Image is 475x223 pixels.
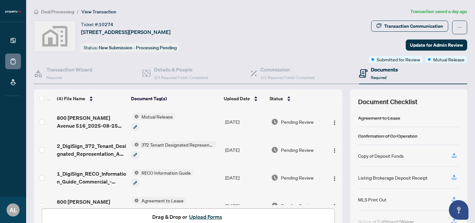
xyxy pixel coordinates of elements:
[132,141,139,148] img: Status Icon
[224,95,250,102] span: Upload Date
[154,66,208,73] h4: Details & People
[81,28,171,36] span: [STREET_ADDRESS][PERSON_NAME]
[46,75,62,80] span: Required
[99,45,177,51] span: New Submission - Processing Pending
[332,148,337,153] img: Logo
[46,66,92,73] h4: Transaction Wizard
[41,9,74,15] span: Deal Processing
[9,205,17,215] span: AL
[57,142,126,158] span: 2_DigiSign_372_Tenant_Designated_Representation_Agreement_-_PropTx-[PERSON_NAME].pdf
[187,213,224,221] button: Upload Forms
[358,196,386,203] div: MLS Print Out
[221,89,267,108] th: Upload Date
[457,25,462,30] span: ellipsis
[281,202,314,209] span: Pending Review
[329,145,340,155] button: Logo
[281,174,314,181] span: Pending Review
[57,114,126,130] span: 800 [PERSON_NAME] Avenue 516_2025-08-25 17_17_09.pdf
[270,95,283,102] span: Status
[449,200,468,220] button: Open asap
[332,176,337,181] img: Logo
[358,132,418,139] div: Confirmation of Co-Operation
[410,8,467,15] article: Transaction saved a day ago
[271,174,278,181] img: Document Status
[271,146,278,153] img: Document Status
[406,40,467,51] button: Update for Admin Review
[222,108,269,136] td: [DATE]
[358,152,404,159] div: Copy of Deposit Funds
[132,169,139,176] img: Status Icon
[358,97,418,106] span: Document Checklist
[371,75,386,80] span: Required
[152,213,224,221] span: Drag & Drop or
[57,95,85,102] span: (4) File Name
[222,164,269,192] td: [DATE]
[281,146,314,153] span: Pending Review
[34,21,75,52] img: svg%3e
[222,136,269,164] td: [DATE]
[271,118,278,125] img: Document Status
[329,172,340,183] button: Logo
[358,174,428,181] div: Listing Brokerage Deposit Receipt
[271,202,278,209] img: Document Status
[260,66,315,73] h4: Commission
[358,114,400,121] div: Agreement to Lease
[77,8,79,15] li: /
[139,169,193,176] span: RECO Information Guide
[139,141,216,148] span: 372 Tenant Designated Representation Agreement with Company Schedule A
[377,56,420,63] span: Submitted for Review
[128,89,221,108] th: Document Tag(s)
[81,43,179,52] div: Status:
[57,170,126,185] span: 1_DigiSign_RECO_Information_Guide_Commercial_-_RECO_Forms_-_PropTx-[PERSON_NAME].pdf
[267,89,324,108] th: Status
[433,56,465,63] span: Mutual Release
[329,200,340,211] button: Logo
[99,22,113,27] span: 10274
[332,120,337,125] img: Logo
[222,192,269,220] td: [DATE]
[132,113,175,131] button: Status IconMutual Release
[132,141,216,159] button: Status Icon372 Tenant Designated Representation Agreement with Company Schedule A
[260,75,315,80] span: 1/1 Required Fields Completed
[57,198,126,214] span: 800 [PERSON_NAME] Avenue 516_2025-08-22 21_35_40 1.pdf
[281,118,314,125] span: Pending Review
[132,197,139,204] img: Status Icon
[139,113,175,120] span: Mutual Release
[34,9,39,14] span: home
[132,197,206,215] button: Status IconAgreement to Lease
[371,66,398,73] h4: Documents
[139,197,186,204] span: Agreement to Lease
[54,89,128,108] th: (4) File Name
[410,40,463,50] span: Update for Admin Review
[81,9,116,15] span: View Transaction
[154,75,208,80] span: 3/3 Required Fields Completed
[371,21,448,32] button: Transaction Communication
[329,117,340,127] button: Logo
[81,21,113,28] div: Ticket #:
[132,169,193,187] button: Status IconRECO Information Guide
[132,113,139,120] img: Status Icon
[332,204,337,209] img: Logo
[5,10,21,14] img: logo
[384,21,443,31] div: Transaction Communication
